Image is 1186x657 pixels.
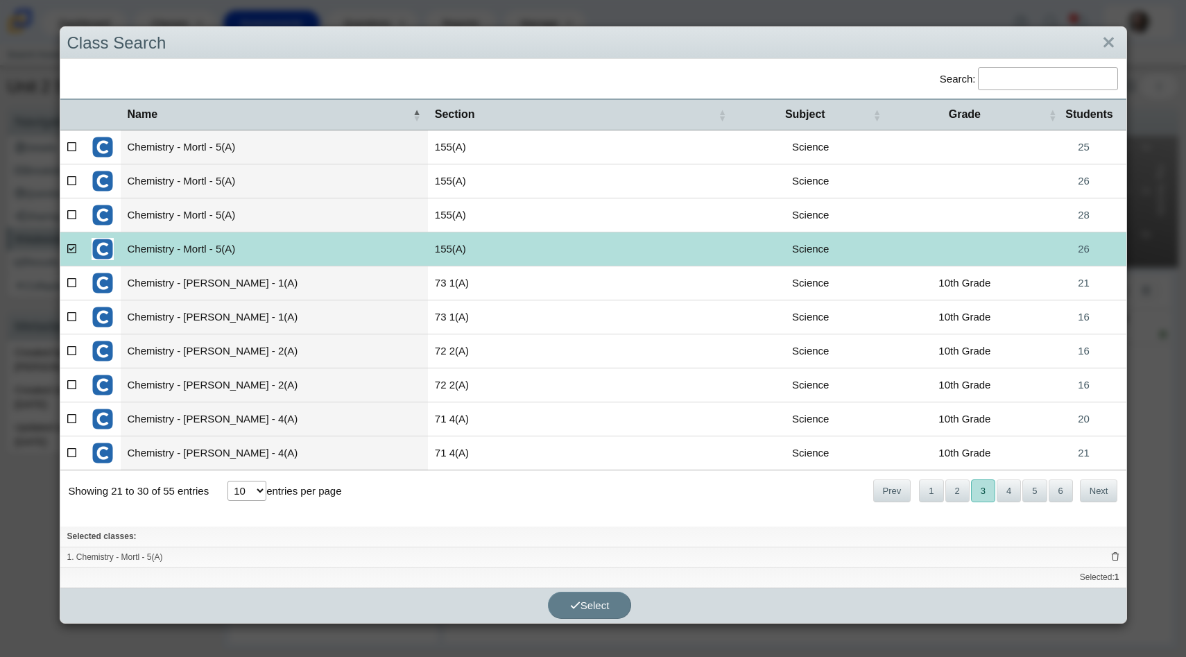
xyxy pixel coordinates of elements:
button: 2 [945,479,970,502]
td: Science [733,300,888,334]
img: External class connected through Clever [92,340,114,362]
td: Science [733,436,888,470]
b: 1 [1115,572,1119,582]
a: 25 [1042,130,1126,164]
label: Search: [940,73,976,85]
td: Chemistry - Mortl - 5(A) [121,198,428,232]
td: Science [733,334,888,368]
span: Name : Activate to invert sorting [413,108,421,122]
img: External class connected through Clever [92,306,114,328]
span: Grade [895,107,1034,122]
span: Name [128,107,410,122]
td: 155(A) [428,232,734,266]
td: 72 2(A) [428,334,734,368]
td: 155(A) [428,164,734,198]
td: 71 4(A) [428,402,734,436]
a: 26 [1042,232,1126,266]
td: Chemistry - Mortl - 5(A) [121,130,428,164]
button: Select [548,592,631,619]
td: Science [733,232,888,266]
td: Science [733,402,888,436]
a: 21 [1042,436,1126,470]
td: Chemistry - [PERSON_NAME] - 2(A) [121,368,428,402]
button: Next [1080,479,1118,502]
button: 4 [997,479,1021,502]
td: 10th Grade [888,402,1041,436]
td: Science [733,368,888,402]
a: 28 [1042,198,1126,232]
span: Section [435,107,716,122]
span: Section : Activate to sort [718,108,726,122]
a: 20 [1042,402,1126,436]
div: Showing 21 to 30 of 55 entries [60,470,209,512]
td: Science [733,198,888,232]
label: entries per page [266,485,341,497]
nav: pagination [872,479,1118,502]
td: 10th Grade [888,266,1041,300]
td: Chemistry - [PERSON_NAME] - 2(A) [121,334,428,368]
td: 155(A) [428,198,734,232]
b: Selected classes: [67,531,137,541]
img: External class connected through Clever [92,238,114,260]
td: Chemistry - [PERSON_NAME] - 1(A) [121,266,428,300]
a: 16 [1042,368,1126,402]
img: External class connected through Clever [92,408,114,430]
span: Subject [740,107,870,122]
button: 6 [1049,479,1073,502]
td: 10th Grade [888,300,1041,334]
button: 5 [1022,479,1047,502]
td: 73 1(A) [428,266,734,300]
td: 10th Grade [888,334,1041,368]
td: 73 1(A) [428,300,734,334]
td: Science [733,266,888,300]
button: 1 [919,479,943,502]
div: Class Search [60,27,1126,60]
td: Chemistry - Mortl - 5(A) [121,164,428,198]
td: Chemistry - [PERSON_NAME] - 4(A) [121,402,428,436]
td: 155(A) [428,130,734,164]
td: 10th Grade [888,436,1041,470]
img: External class connected through Clever [92,136,114,158]
span: Selected: [1080,572,1119,583]
button: 3 [971,479,995,502]
button: Previous [873,479,911,502]
td: 71 4(A) [428,436,734,470]
td: Chemistry - Mortl - 5(A) [121,232,428,266]
a: 21 [1042,266,1126,300]
img: External class connected through Clever [92,272,114,294]
td: Science [733,130,888,164]
td: Science [733,164,888,198]
span: Select [570,599,610,611]
td: 72 2(A) [428,368,734,402]
img: External class connected through Clever [92,374,114,396]
span: Subject : Activate to sort [873,108,881,122]
td: 10th Grade [888,368,1041,402]
a: 16 [1042,300,1126,334]
a: Close [1098,31,1119,55]
td: Chemistry - [PERSON_NAME] - 1(A) [121,300,428,334]
span: 1. Chemistry - Mortl - 5(A) [67,552,1111,563]
a: 26 [1042,164,1126,198]
span: Students : Activate to sort [1049,108,1057,122]
img: External class connected through Clever [92,204,114,226]
span: Students [1060,107,1119,122]
td: Chemistry - [PERSON_NAME] - 4(A) [121,436,428,470]
img: External class connected through Clever [92,170,114,192]
img: External class connected through Clever [92,442,114,464]
a: 16 [1042,334,1126,368]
